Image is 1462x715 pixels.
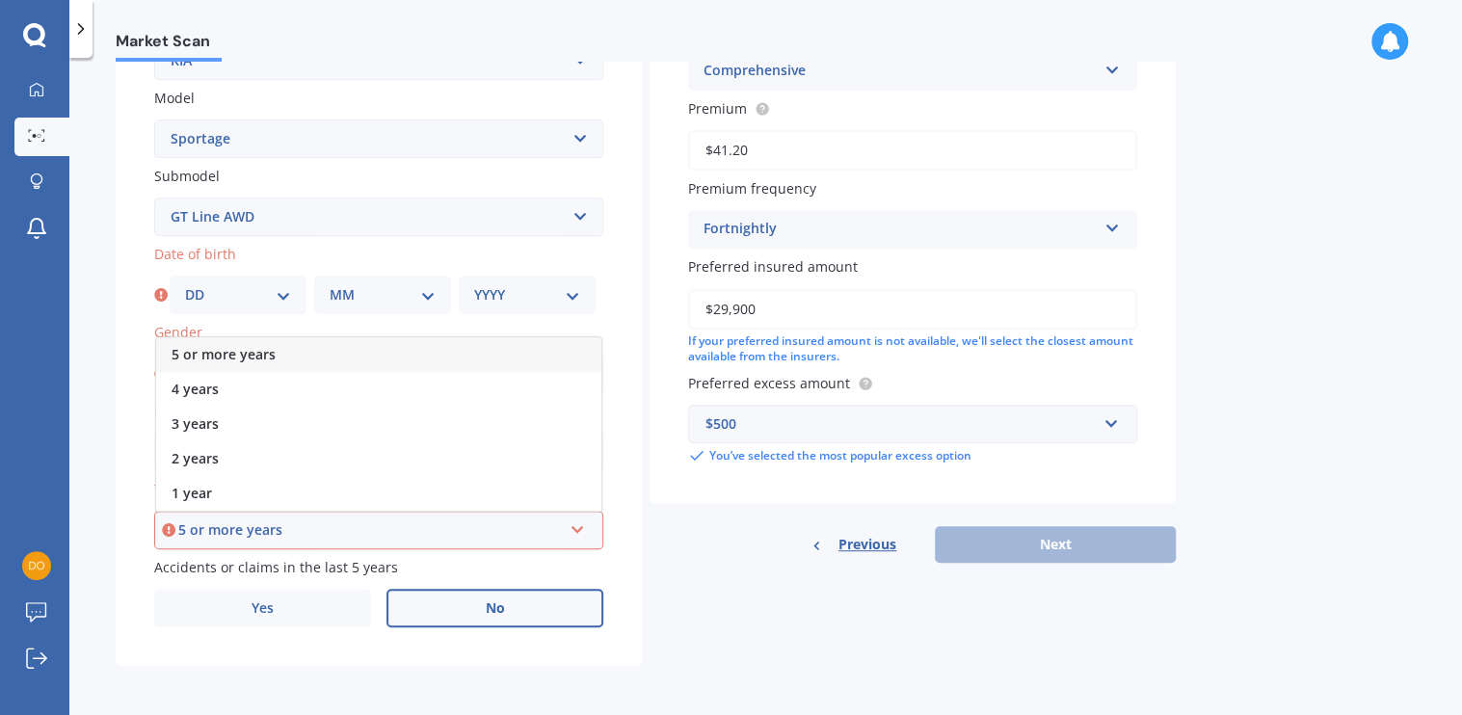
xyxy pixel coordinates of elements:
[688,130,1137,171] input: Enter premium
[154,480,331,498] span: Years of driving experience
[178,519,562,541] div: 5 or more years
[172,345,276,363] span: 5 or more years
[688,99,747,118] span: Premium
[838,530,896,559] span: Previous
[172,484,212,502] span: 1 year
[688,289,1137,330] input: Enter amount
[688,374,850,392] span: Preferred excess amount
[154,167,220,185] span: Submodel
[705,413,1097,435] div: $500
[116,32,222,58] span: Market Scan
[154,558,398,576] span: Accidents or claims in the last 5 years
[688,179,816,198] span: Premium frequency
[172,414,219,433] span: 3 years
[252,600,274,617] span: Yes
[154,245,236,263] span: Date of birth
[172,449,219,467] span: 2 years
[154,324,202,342] span: Gender
[486,600,505,617] span: No
[688,333,1137,366] div: If your preferred insured amount is not available, we'll select the closest amount available from...
[704,218,1097,241] div: Fortnightly
[688,447,1137,464] div: You’ve selected the most popular excess option
[154,402,234,420] span: Licence type
[154,89,195,107] span: Model
[22,551,51,580] img: 462e9c92f56b3618255da074520fb7e5
[688,258,858,277] span: Preferred insured amount
[172,380,219,398] span: 4 years
[704,60,1097,83] div: Comprehensive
